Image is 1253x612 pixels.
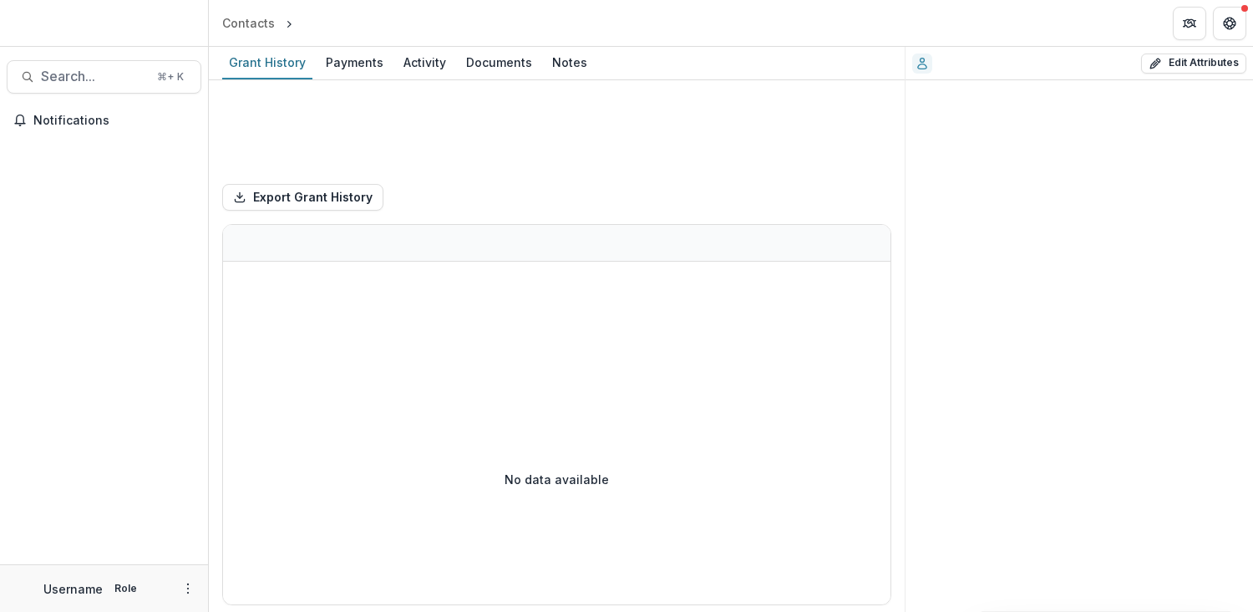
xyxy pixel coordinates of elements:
a: Grant History [222,47,312,79]
div: ⌘ + K [154,68,187,86]
a: Notes [545,47,594,79]
span: Notifications [33,114,195,128]
button: Get Help [1213,7,1246,40]
div: Documents [459,50,539,74]
p: No data available [505,471,609,488]
nav: breadcrumb [216,11,368,35]
div: Notes [545,50,594,74]
p: Role [109,581,142,596]
button: Notifications [7,107,201,134]
button: Search... [7,60,201,94]
button: More [178,579,198,599]
div: Activity [397,50,453,74]
div: Contacts [222,14,275,32]
p: Username [43,580,103,598]
a: Payments [319,47,390,79]
button: Edit Attributes [1141,54,1246,74]
a: Contacts [216,11,282,35]
div: Grant History [222,50,312,74]
button: Export Grant History [222,184,383,211]
button: Partners [1173,7,1206,40]
span: Search... [41,69,147,84]
div: Payments [319,50,390,74]
a: Activity [397,47,453,79]
a: Documents [459,47,539,79]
